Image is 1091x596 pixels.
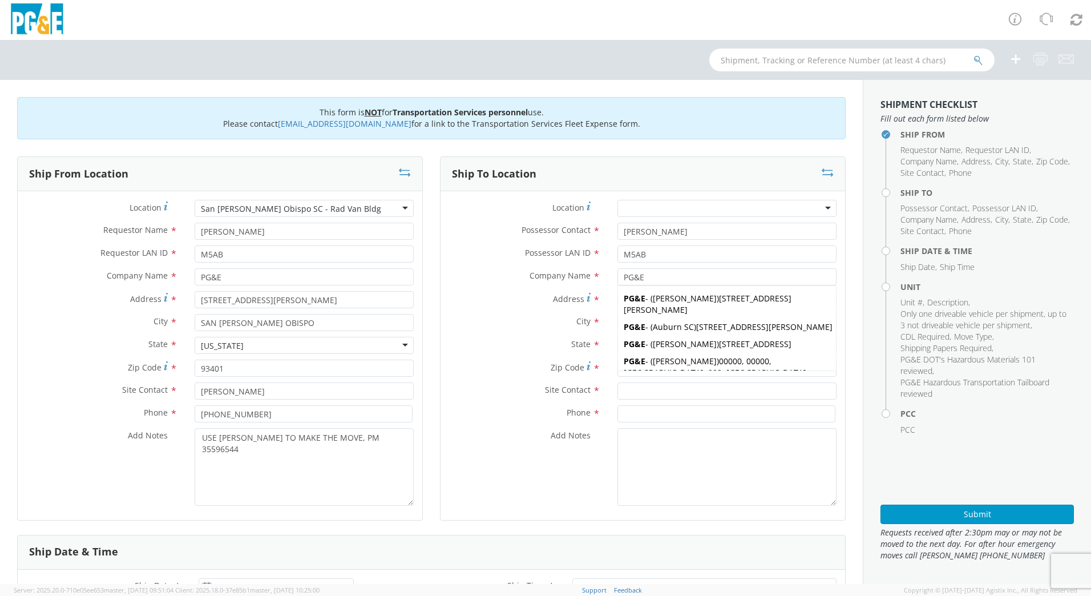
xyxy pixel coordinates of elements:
[900,214,957,225] span: Company Name
[545,384,591,395] span: Site Contact
[1036,214,1068,225] span: Zip Code
[553,293,584,304] span: Address
[995,156,1010,167] li: ,
[1036,156,1068,167] span: Zip Code
[880,527,1074,561] span: Requests received after 2:30pm may or may not be moved to the next day. For after hour emergency ...
[900,261,935,272] span: Ship Date
[201,203,381,215] div: San [PERSON_NAME] Obispo SC - Rad Van Bldg
[719,339,791,349] span: [STREET_ADDRESS]
[653,321,694,332] span: Auburn SC
[128,362,161,373] span: Zip Code
[900,343,992,353] span: Shipping Papers Required
[624,293,645,304] strong: PG&E
[552,202,584,213] span: Location
[507,580,545,591] span: Ship Time
[618,290,836,319] div: - ( )
[696,321,833,332] span: [STREET_ADDRESS][PERSON_NAME]
[900,203,968,214] span: Possessor Contact
[393,107,528,118] b: Transportation Services personnel
[961,214,992,225] li: ,
[900,297,924,308] li: ,
[900,188,1074,197] h4: Ship To
[954,331,994,343] li: ,
[624,293,791,315] span: [STREET_ADDRESS][PERSON_NAME]
[29,546,118,558] h3: Ship Date & Time
[900,144,961,155] span: Requestor Name
[576,316,591,327] span: City
[900,331,951,343] li: ,
[250,586,320,594] span: master, [DATE] 10:25:00
[880,505,1074,524] button: Submit
[365,107,382,118] u: NOT
[551,430,591,441] span: Add Notes
[1013,156,1032,167] span: State
[900,424,915,435] span: PCC
[900,167,946,179] li: ,
[900,331,949,342] span: CDL Required
[995,214,1010,225] li: ,
[624,339,645,349] strong: PG&E
[965,144,1029,155] span: Requestor LAN ID
[135,580,172,591] span: Ship Date
[618,353,836,381] div: - ( )
[880,113,1074,124] span: Fill out each form listed below
[900,261,937,273] li: ,
[452,168,536,180] h3: Ship To Location
[949,167,972,178] span: Phone
[624,356,806,378] span: 00000, 00000, [GEOGRAPHIC_DATA], 000, [GEOGRAPHIC_DATA]
[122,384,168,395] span: Site Contact
[995,156,1008,167] span: City
[904,586,1077,595] span: Copyright © [DATE]-[DATE] Agistix Inc., All Rights Reserved
[900,225,946,237] li: ,
[900,308,1066,331] span: Only one driveable vehicle per shipment, up to 3 not driveable vehicle per shipment
[940,261,975,272] span: Ship Time
[1013,214,1032,225] span: State
[144,407,168,418] span: Phone
[927,297,968,308] span: Description
[618,336,836,353] div: - ( )
[14,586,173,594] span: Server: 2025.20.0-710e05ee653
[148,339,168,349] span: State
[900,354,1036,376] span: PG&E DOT's Hazardous Materials 101 reviewed
[653,356,717,367] span: [PERSON_NAME]
[972,203,1036,214] span: Possessor LAN ID
[954,331,992,342] span: Move Type
[900,214,959,225] li: ,
[624,356,645,367] strong: PG&E
[961,156,992,167] li: ,
[653,293,717,304] span: [PERSON_NAME]
[624,321,645,332] strong: PG&E
[900,377,1049,399] span: PG&E Hazardous Transportation Tailboard reviewed
[571,339,591,349] span: State
[900,156,957,167] span: Company Name
[29,168,128,180] h3: Ship From Location
[653,339,717,349] span: [PERSON_NAME]
[961,214,991,225] span: Address
[961,156,991,167] span: Address
[201,340,244,352] div: [US_STATE]
[525,247,591,258] span: Possessor LAN ID
[900,409,1074,418] h4: PCC
[130,293,161,304] span: Address
[522,224,591,235] span: Possessor Contact
[153,316,168,327] span: City
[107,270,168,281] span: Company Name
[128,430,168,441] span: Add Notes
[104,586,173,594] span: master, [DATE] 09:51:04
[567,407,591,418] span: Phone
[965,144,1031,156] li: ,
[1036,214,1070,225] li: ,
[900,354,1071,377] li: ,
[900,308,1071,331] li: ,
[995,214,1008,225] span: City
[1013,214,1033,225] li: ,
[900,343,993,354] li: ,
[175,586,320,594] span: Client: 2025.18.0-37e85b1
[100,247,168,258] span: Requestor LAN ID
[709,49,995,71] input: Shipment, Tracking or Reference Number (at least 4 chars)
[278,118,411,129] a: [EMAIL_ADDRESS][DOMAIN_NAME]
[900,297,923,308] span: Unit #
[900,156,959,167] li: ,
[972,203,1038,214] li: ,
[900,167,944,178] span: Site Contact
